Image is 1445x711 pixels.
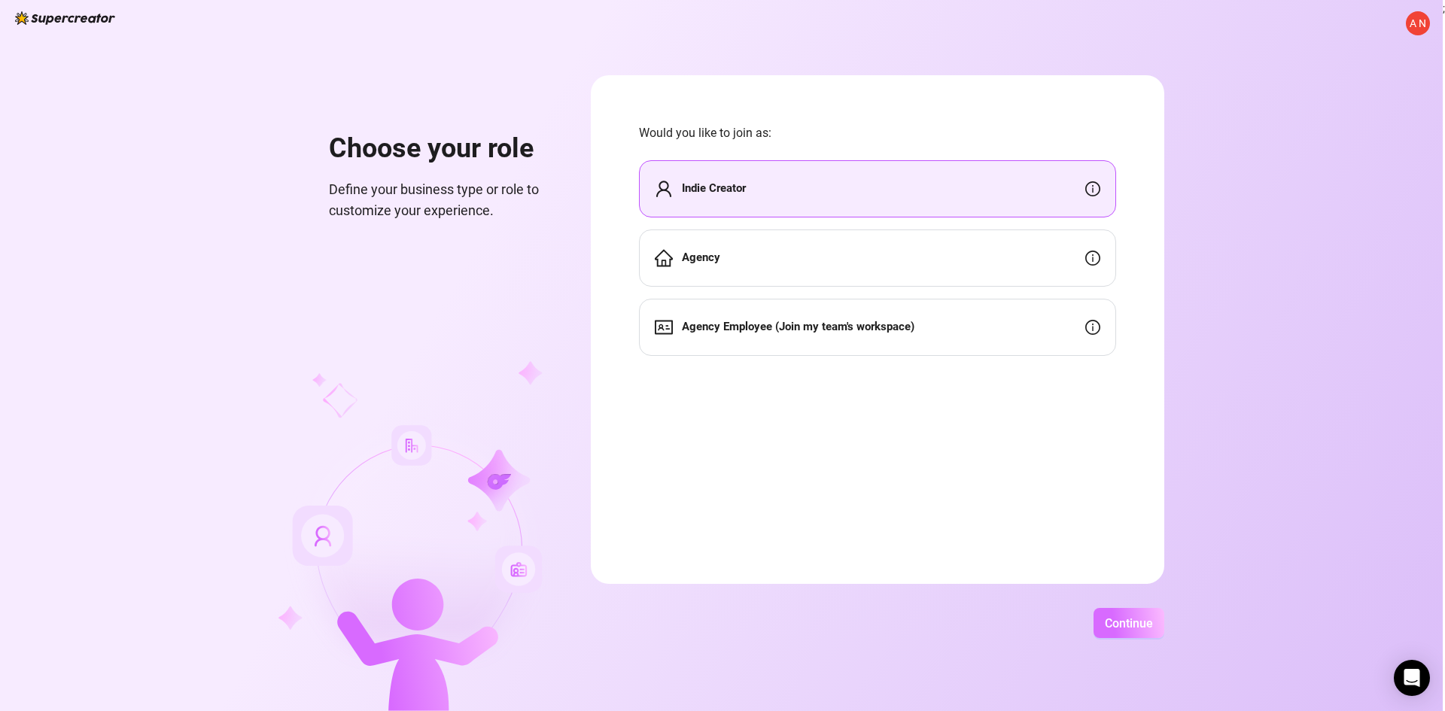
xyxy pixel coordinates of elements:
[1085,320,1100,335] span: info-circle
[1085,181,1100,196] span: info-circle
[1105,616,1153,630] span: Continue
[639,123,1116,142] span: Would you like to join as:
[15,11,115,25] img: logo
[1094,608,1164,638] button: Continue
[655,249,673,267] span: home
[682,251,720,264] strong: Agency
[329,179,555,222] span: Define your business type or role to customize your experience.
[655,180,673,198] span: user
[682,181,746,195] strong: Indie Creator
[1394,660,1430,696] div: Open Intercom Messenger
[1410,15,1426,32] span: A N
[655,318,673,336] span: idcard
[1085,251,1100,266] span: info-circle
[682,320,914,333] strong: Agency Employee (Join my team's workspace)
[329,132,555,166] h1: Choose your role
